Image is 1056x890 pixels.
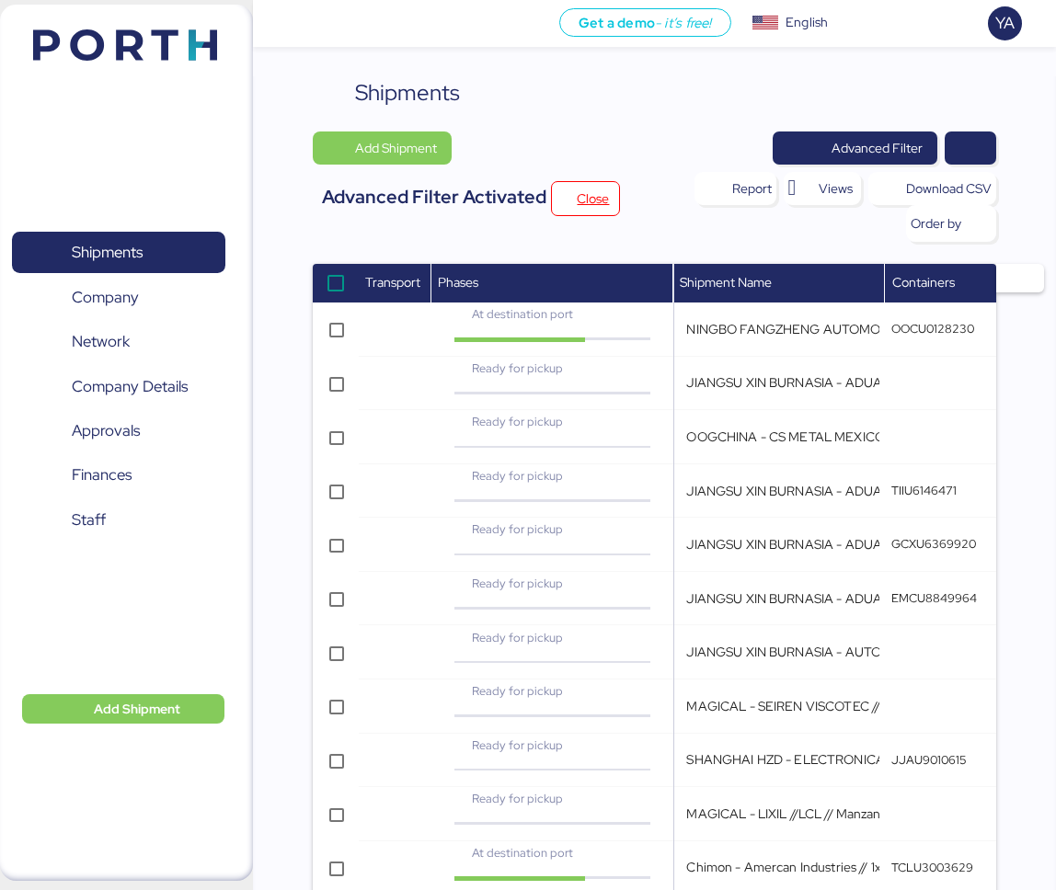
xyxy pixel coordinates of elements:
[72,328,130,355] span: Network
[12,454,225,496] a: Finances
[472,360,563,376] span: Ready for pickup
[472,576,563,591] span: Ready for pickup
[12,365,225,407] a: Company Details
[680,274,772,291] span: Shipment Name
[891,321,974,337] q-button: OOCU0128230
[472,683,563,699] span: Ready for pickup
[438,274,478,291] span: Phases
[891,752,967,768] q-button: JJAU9010615
[72,417,140,444] span: Approvals
[472,845,573,861] span: At destination port
[72,507,106,533] span: Staff
[868,172,996,205] button: Download CSV
[472,630,563,645] span: Ready for pickup
[12,321,225,363] a: Network
[892,274,955,291] span: Containers
[891,536,976,552] q-button: GCXU6369920
[264,8,295,40] button: Menu
[891,483,957,498] q-button: TIIU6146471
[832,137,923,159] span: Advanced Filter
[72,462,132,488] span: Finances
[786,13,828,32] div: English
[22,694,224,724] button: Add Shipment
[819,177,853,200] span: Views
[472,414,563,429] span: Ready for pickup
[12,276,225,318] a: Company
[995,11,1015,35] span: YA
[12,232,225,274] a: Shipments
[732,177,772,200] div: Report
[694,172,776,205] button: Report
[472,468,563,484] span: Ready for pickup
[891,590,977,606] q-button: EMCU8849964
[94,698,180,720] span: Add Shipment
[472,306,573,322] span: At destination port
[891,860,973,875] q-button: TCLU3003629
[12,499,225,542] a: Staff
[472,791,563,806] span: Ready for pickup
[906,177,992,200] div: Download CSV
[322,185,546,209] span: Advanced Filter Activated
[365,274,420,291] span: Transport
[472,521,563,537] span: Ready for pickup
[72,373,188,400] span: Company Details
[577,188,609,210] span: Close
[551,181,620,216] button: Close
[313,131,452,165] button: Add Shipment
[355,76,460,109] div: Shipments
[12,410,225,452] a: Approvals
[355,137,437,159] span: Add Shipment
[472,737,563,753] span: Ready for pickup
[72,239,143,266] span: Shipments
[784,172,861,205] button: Views
[773,131,937,165] button: Advanced Filter
[72,284,139,311] span: Company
